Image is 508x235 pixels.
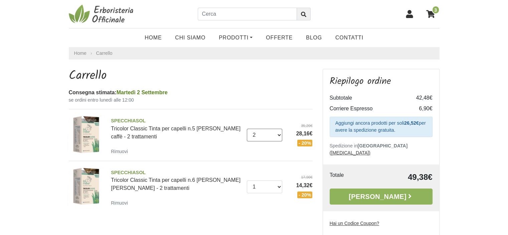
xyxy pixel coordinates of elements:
[330,117,433,137] div: Aggiungi ancora prodotti per soli per avere la spedizione gratuita.
[66,166,106,206] img: Tricolor Classic Tinta per capelli n.6 Biondo scuro - 2 trattamenti
[330,103,406,114] td: Corriere Espresso
[69,47,440,60] nav: breadcrumb
[111,147,131,155] a: Rimuovi
[259,31,299,44] a: OFFERTE
[111,169,242,177] span: SPECCHIASOL
[168,31,212,44] a: Chi Siamo
[69,69,313,83] h1: Carrello
[111,169,242,191] a: SPECCHIASOLTricolor Classic Tinta per capelli n.6 [PERSON_NAME] [PERSON_NAME] - 2 trattamenti
[367,171,433,183] td: 49,38€
[111,117,242,125] span: SPECCHIASOL
[111,117,242,139] a: SPECCHIASOLTricolor Classic Tinta per capelli n.5 [PERSON_NAME] caffè - 2 trattamenti
[358,143,408,148] b: [GEOGRAPHIC_DATA]
[404,120,419,126] strong: 26,52€
[330,171,367,183] td: Totale
[198,8,297,20] input: Cerca
[212,31,259,44] a: Prodotti
[287,123,313,129] del: 35,20€
[111,149,128,154] small: Rimuovi
[299,31,329,44] a: Blog
[74,50,87,57] a: Home
[297,140,313,146] span: - 20%
[287,130,313,138] span: 28,16€
[96,50,113,56] a: Carrello
[69,89,313,97] div: Consegna stimata:
[330,142,433,156] p: Spedizione in
[117,90,168,95] span: Martedì 2 Settembre
[330,93,406,103] td: Subtotale
[432,6,440,14] span: 3
[69,97,313,104] small: se ordini entro lunedì alle 12:00
[330,76,433,87] h3: Riepilogo ordine
[330,220,379,227] label: Hai un Codice Coupon?
[138,31,168,44] a: Home
[111,199,131,207] a: Rimuovi
[66,115,106,154] img: Tricolor Classic Tinta per capelli n.5 Castano caffè - 2 trattamenti
[406,93,433,103] td: 42,48€
[297,192,313,198] span: - 20%
[330,189,433,205] a: [PERSON_NAME]
[111,200,128,206] small: Rimuovi
[69,4,136,24] img: Erboristeria Officinale
[287,174,313,180] del: 17,90€
[423,6,440,22] a: 3
[330,221,379,226] u: Hai un Codice Coupon?
[287,182,313,190] span: 14,32€
[406,103,433,114] td: 6,90€
[329,31,370,44] a: Contatti
[330,150,370,155] a: ([MEDICAL_DATA])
